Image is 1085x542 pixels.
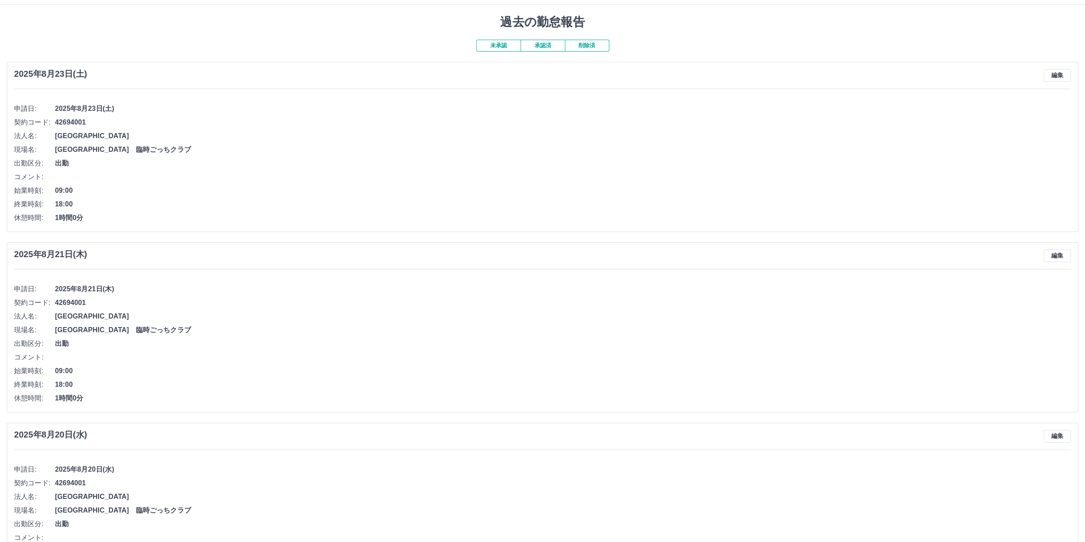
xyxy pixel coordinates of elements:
[55,380,1071,390] span: 18:00
[521,40,565,52] button: 承認済
[55,325,1071,335] span: [GEOGRAPHIC_DATA] 臨時ごっちクラブ
[14,352,55,362] span: コメント:
[55,298,1071,308] span: 42694001
[14,492,55,502] span: 法人名:
[55,464,1071,475] span: 2025年8月20日(水)
[55,284,1071,294] span: 2025年8月21日(木)
[55,185,1071,196] span: 09:00
[14,185,55,196] span: 始業時刻:
[55,366,1071,376] span: 09:00
[7,15,1078,29] h1: 過去の勤怠報告
[14,117,55,128] span: 契約コード:
[55,145,1071,155] span: [GEOGRAPHIC_DATA] 臨時ごっちクラブ
[14,249,87,259] h3: 2025年8月21日(木)
[14,284,55,294] span: 申請日:
[14,366,55,376] span: 始業時刻:
[14,311,55,322] span: 法人名:
[14,104,55,114] span: 申請日:
[55,478,1071,488] span: 42694001
[55,158,1071,168] span: 出勤
[14,199,55,209] span: 終業時刻:
[565,40,609,52] button: 削除済
[14,380,55,390] span: 終業時刻:
[55,104,1071,114] span: 2025年8月23日(土)
[14,478,55,488] span: 契約コード:
[14,464,55,475] span: 申請日:
[55,117,1071,128] span: 42694001
[1044,249,1071,262] button: 編集
[14,505,55,516] span: 現場名:
[55,311,1071,322] span: [GEOGRAPHIC_DATA]
[14,131,55,141] span: 法人名:
[55,393,1071,403] span: 1時間0分
[14,430,87,440] h3: 2025年8月20日(水)
[55,213,1071,223] span: 1時間0分
[14,339,55,349] span: 出勤区分:
[14,213,55,223] span: 休憩時間:
[1044,69,1071,82] button: 編集
[14,158,55,168] span: 出勤区分:
[14,325,55,335] span: 現場名:
[55,339,1071,349] span: 出勤
[55,492,1071,502] span: [GEOGRAPHIC_DATA]
[55,131,1071,141] span: [GEOGRAPHIC_DATA]
[476,40,521,52] button: 未承認
[14,519,55,529] span: 出勤区分:
[14,393,55,403] span: 休憩時間:
[1044,430,1071,443] button: 編集
[55,505,1071,516] span: [GEOGRAPHIC_DATA] 臨時ごっちクラブ
[55,519,1071,529] span: 出勤
[14,172,55,182] span: コメント:
[14,145,55,155] span: 現場名:
[55,199,1071,209] span: 18:00
[14,69,87,79] h3: 2025年8月23日(土)
[14,298,55,308] span: 契約コード:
